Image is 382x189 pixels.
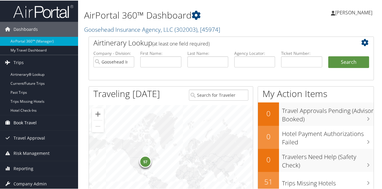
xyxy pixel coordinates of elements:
[92,120,104,132] button: Zoom out
[335,9,372,15] span: [PERSON_NAME]
[14,55,24,69] span: Trips
[331,3,378,21] a: [PERSON_NAME]
[258,108,279,118] h2: 0
[281,50,322,56] label: Ticket Number:
[13,4,73,18] img: airportal-logo.png
[140,50,181,56] label: First Name:
[93,50,134,56] label: Company - Division:
[93,37,345,47] h2: Airtinerary Lookup
[282,126,374,146] h3: Hotel Payment Authorizations Failed
[14,161,33,176] span: Reporting
[14,145,50,160] span: Risk Management
[14,115,37,130] span: Book Travel
[282,103,374,123] h3: Travel Approvals Pending (Advisor Booked)
[197,25,220,33] span: , [ 45974 ]
[152,40,210,46] span: (at least one field required)
[234,50,275,56] label: Agency Locator:
[84,25,220,33] a: Goosehead Insurance Agency, LLC
[189,89,248,100] input: Search for Traveler
[258,131,279,141] h2: 0
[258,176,279,186] h2: 51
[93,87,160,99] h1: Traveling [DATE]
[174,25,197,33] span: ( 302003 )
[139,155,151,167] div: 57
[328,56,369,68] button: Search
[258,148,374,171] a: 0Travelers Need Help (Safety Check)
[14,21,38,36] span: Dashboards
[14,130,45,145] span: Travel Approval
[282,176,374,187] h3: Trips Missing Hotels
[258,87,374,99] h1: My Action Items
[282,149,374,169] h3: Travelers Need Help (Safety Check)
[92,108,104,120] button: Zoom in
[258,102,374,125] a: 0Travel Approvals Pending (Advisor Booked)
[187,50,228,56] label: Last Name:
[258,154,279,164] h2: 0
[84,8,280,21] h1: AirPortal 360™ Dashboard
[258,125,374,148] a: 0Hotel Payment Authorizations Failed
